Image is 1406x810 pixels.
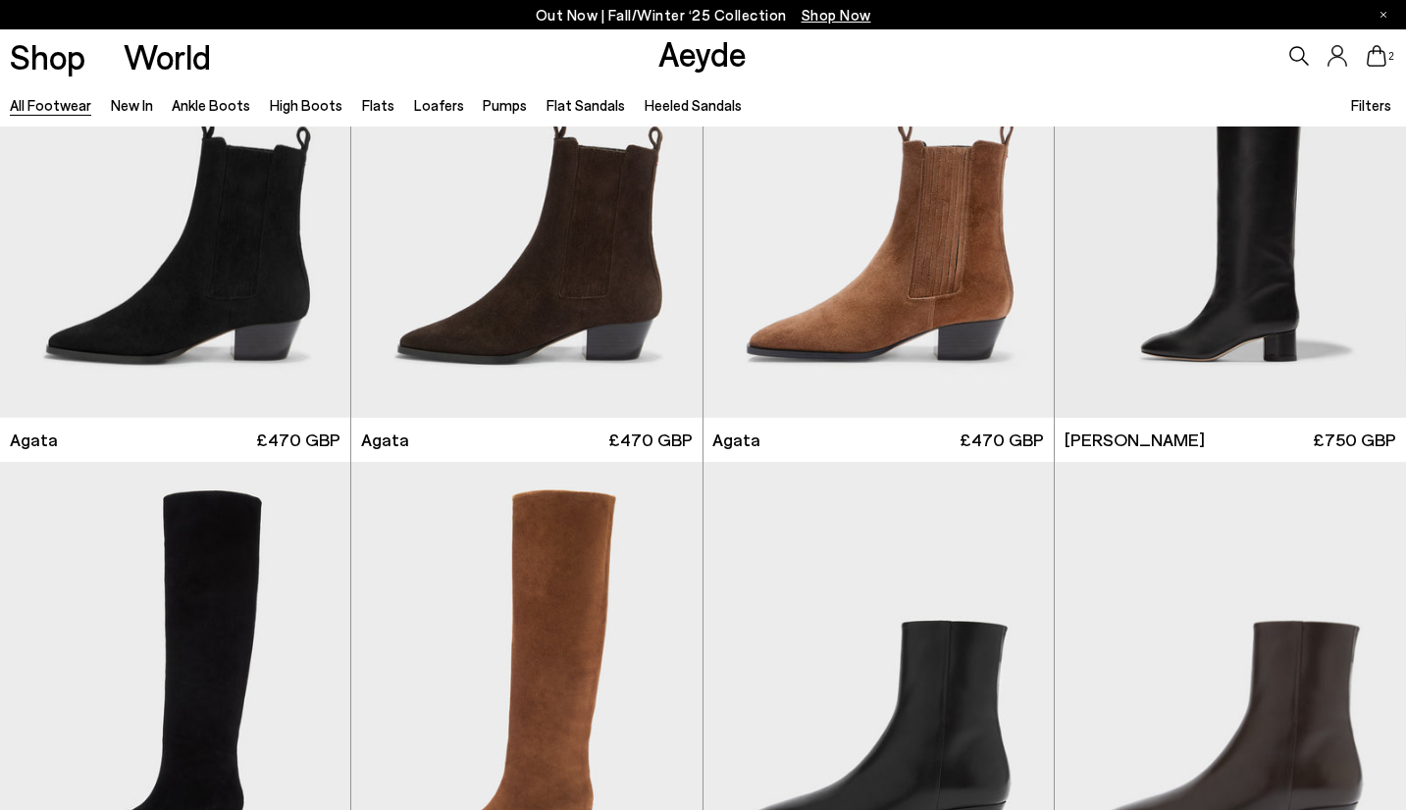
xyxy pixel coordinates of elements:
a: World [124,39,211,74]
a: Ankle Boots [172,96,250,114]
a: [PERSON_NAME] £750 GBP [1055,418,1406,462]
a: New In [111,96,153,114]
a: Flat Sandals [547,96,625,114]
a: Agata £470 GBP [351,418,702,462]
a: Shop [10,39,85,74]
p: Out Now | Fall/Winter ‘25 Collection [536,3,871,27]
a: High Boots [270,96,342,114]
span: Agata [10,428,58,452]
a: Flats [362,96,394,114]
a: All Footwear [10,96,91,114]
a: Pumps [483,96,527,114]
span: Agata [361,428,409,452]
span: £750 GBP [1313,428,1396,452]
span: Agata [712,428,760,452]
span: £470 GBP [960,428,1044,452]
span: Filters [1351,96,1391,114]
span: [PERSON_NAME] [1065,428,1205,452]
a: Aeyde [658,32,747,74]
a: 2 [1367,45,1386,67]
span: £470 GBP [256,428,340,452]
span: £470 GBP [608,428,693,452]
a: Agata £470 GBP [703,418,1054,462]
span: Navigate to /collections/new-in [802,6,871,24]
span: 2 [1386,51,1396,62]
a: Heeled Sandals [645,96,742,114]
a: Loafers [414,96,464,114]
